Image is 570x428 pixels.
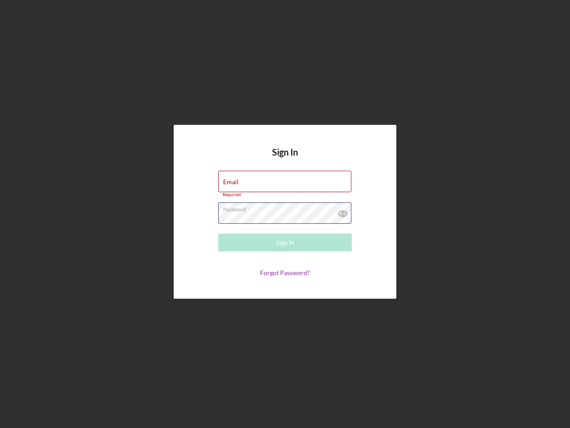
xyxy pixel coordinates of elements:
label: Password [223,203,351,213]
div: Required [218,192,352,198]
button: Sign In [218,234,352,251]
div: Sign In [276,234,294,251]
label: Email [223,178,239,185]
h4: Sign In [272,147,298,171]
a: Forgot Password? [260,269,310,276]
